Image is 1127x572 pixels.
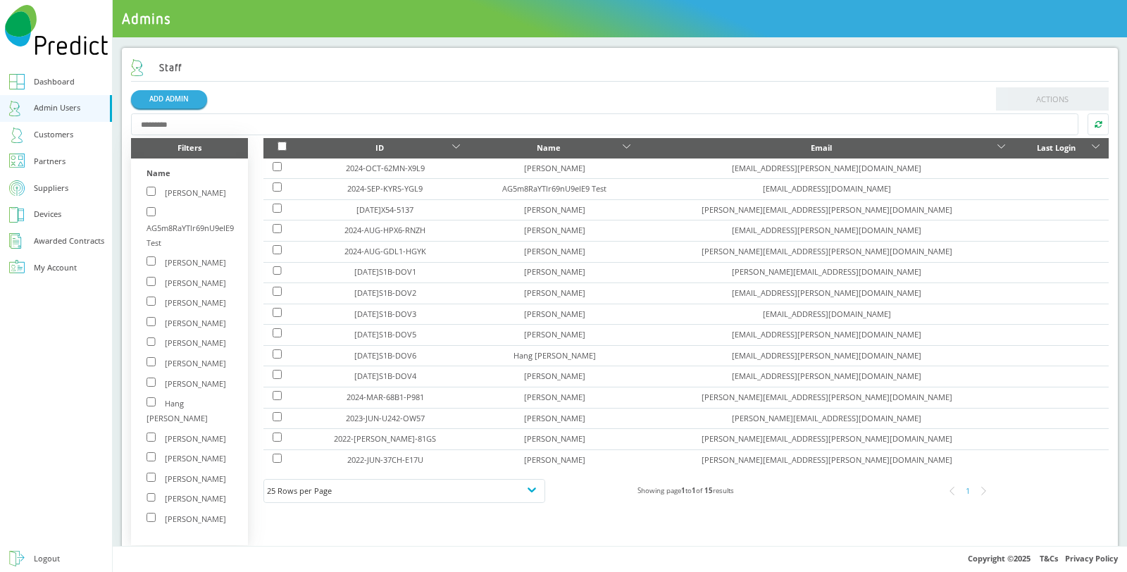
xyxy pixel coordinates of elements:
label: [PERSON_NAME] [147,473,226,484]
a: [DATE]X54-5137 [356,204,413,215]
a: [PERSON_NAME][EMAIL_ADDRESS][PERSON_NAME][DOMAIN_NAME] [702,433,952,444]
a: ADD ADMIN [131,90,207,108]
div: Name [147,166,232,187]
a: 2024-AUG-HPX6-RNZH [344,225,425,235]
a: [DATE]S1B-DOV3 [354,309,416,319]
a: 2024-SEP-KYRS-YGL9 [347,183,423,194]
input: [PERSON_NAME] [147,473,156,482]
label: [PERSON_NAME] [147,297,226,308]
a: [EMAIL_ADDRESS][PERSON_NAME][DOMAIN_NAME] [732,371,921,381]
a: [EMAIL_ADDRESS][DOMAIN_NAME] [763,183,891,194]
div: Awarded Contracts [34,234,104,249]
input: [PERSON_NAME] [147,357,156,366]
label: Hang [PERSON_NAME] [147,398,208,423]
a: [PERSON_NAME] [524,204,585,215]
div: Partners [34,154,66,169]
a: [DATE]S1B-DOV6 [354,350,416,361]
a: [DATE]S1B-DOV5 [354,329,416,340]
input: [PERSON_NAME] [147,493,156,502]
b: 1 [692,486,696,495]
div: Logout [34,552,60,566]
img: Predict Mobile [5,5,108,55]
label: [PERSON_NAME] [147,358,226,368]
div: 25 Rows per Page [267,484,542,499]
input: AG5m8RaYTlr69nU9eIE9 Test [147,207,156,216]
input: [PERSON_NAME] [147,317,156,326]
input: [PERSON_NAME] [147,452,156,461]
label: [PERSON_NAME] [147,318,226,328]
a: 2023-JUN-U242-OW57 [346,413,425,423]
a: [PERSON_NAME][EMAIL_ADDRESS][DOMAIN_NAME] [732,266,921,277]
b: 1 [681,486,685,495]
input: [PERSON_NAME] [147,187,156,196]
div: 1 [960,483,976,499]
input: [PERSON_NAME] [147,378,156,387]
input: [PERSON_NAME] [147,297,156,306]
a: [EMAIL_ADDRESS][PERSON_NAME][DOMAIN_NAME] [732,329,921,340]
label: AG5m8RaYTlr69nU9eIE9 Test [147,208,234,248]
div: Dashboard [34,75,75,89]
label: [PERSON_NAME] [147,187,226,198]
a: [DATE]S1B-DOV4 [354,371,416,381]
input: [PERSON_NAME] [147,433,156,442]
label: [PERSON_NAME] [147,493,226,504]
a: [PERSON_NAME] [524,225,585,235]
a: Privacy Policy [1065,553,1118,564]
a: [PERSON_NAME] [524,454,585,465]
a: [DATE]S1B-DOV2 [354,287,416,298]
input: Hang [PERSON_NAME] [147,397,156,406]
a: [PERSON_NAME] [524,329,585,340]
a: [PERSON_NAME] [524,309,585,319]
a: [PERSON_NAME][EMAIL_ADDRESS][PERSON_NAME][DOMAIN_NAME] [702,246,952,256]
label: [PERSON_NAME] [147,257,226,268]
a: 2024-MAR-68B1-P981 [347,392,424,402]
a: T&Cs [1040,553,1058,564]
label: [PERSON_NAME] [147,337,226,348]
a: [PERSON_NAME] [524,433,585,444]
a: [PERSON_NAME][EMAIL_ADDRESS][DOMAIN_NAME] [732,413,921,423]
div: Filters [131,138,248,158]
a: [PERSON_NAME] [524,287,585,298]
div: My Account [34,261,77,275]
a: 2022-JUN-37CH-E17U [347,454,423,465]
label: [PERSON_NAME] [147,453,226,464]
a: [PERSON_NAME] [524,392,585,402]
input: [PERSON_NAME] [147,256,156,266]
div: Last Login [1023,141,1089,156]
a: Hang [PERSON_NAME] [513,350,596,361]
a: [PERSON_NAME][EMAIL_ADDRESS][PERSON_NAME][DOMAIN_NAME] [702,392,952,402]
div: Customers [34,128,73,142]
a: [EMAIL_ADDRESS][PERSON_NAME][DOMAIN_NAME] [732,225,921,235]
a: [PERSON_NAME] [524,246,585,256]
a: [PERSON_NAME] [524,163,585,173]
h2: Staff [131,59,182,76]
a: [PERSON_NAME] [524,413,585,423]
a: 2022-[PERSON_NAME]-81GS [334,433,436,444]
a: AG5m8RaYTlr69nU9eIE9 Test [502,183,606,194]
label: [PERSON_NAME] [147,378,226,389]
a: [PERSON_NAME][EMAIL_ADDRESS][PERSON_NAME][DOMAIN_NAME] [702,454,952,465]
div: Name [478,141,620,156]
input: [PERSON_NAME] [147,277,156,286]
label: [PERSON_NAME] [147,433,226,444]
div: Showing page to of results [545,484,827,499]
a: [DATE]S1B-DOV1 [354,266,416,277]
a: [PERSON_NAME] [524,371,585,381]
b: 15 [704,486,713,495]
a: 2024-OCT-62MN-X9L9 [346,163,425,173]
label: [PERSON_NAME] [147,278,226,288]
input: [PERSON_NAME] [147,337,156,347]
a: [PERSON_NAME] [524,266,585,277]
div: Suppliers [34,181,68,196]
a: [EMAIL_ADDRESS][DOMAIN_NAME] [763,309,891,319]
input: [PERSON_NAME] [147,513,156,522]
div: Admin Users [34,101,80,116]
a: 2024-AUG-GDL1-HGYK [344,246,426,256]
div: Copyright © 2025 [113,546,1127,572]
a: [EMAIL_ADDRESS][PERSON_NAME][DOMAIN_NAME] [732,163,921,173]
a: [PERSON_NAME][EMAIL_ADDRESS][PERSON_NAME][DOMAIN_NAME] [702,204,952,215]
a: [EMAIL_ADDRESS][PERSON_NAME][DOMAIN_NAME] [732,350,921,361]
label: [PERSON_NAME] [147,514,226,524]
a: [EMAIL_ADDRESS][PERSON_NAME][DOMAIN_NAME] [732,287,921,298]
div: Devices [34,207,61,222]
